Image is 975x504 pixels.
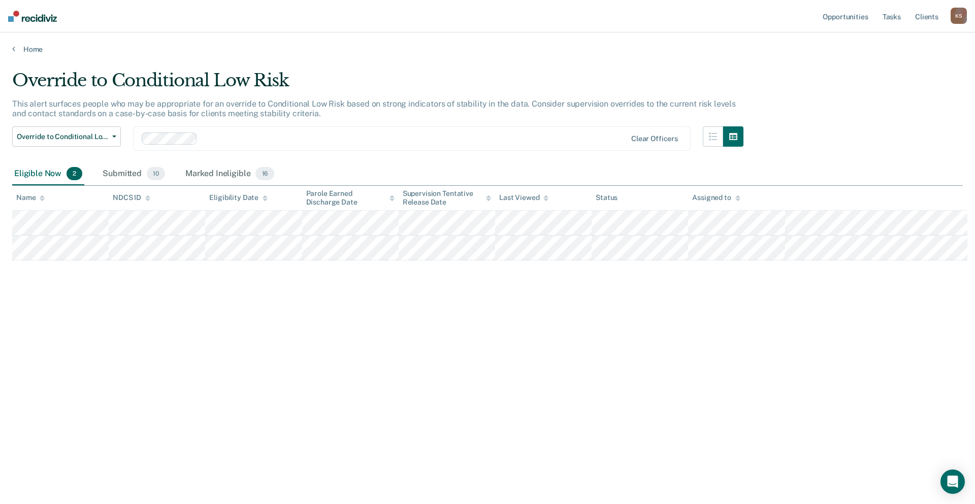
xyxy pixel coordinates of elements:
button: KS [951,8,967,24]
div: Last Viewed [499,193,548,202]
div: Clear officers [631,135,678,143]
div: Name [16,193,45,202]
div: Eligible Now2 [12,163,84,185]
div: Open Intercom Messenger [940,469,965,494]
p: This alert surfaces people who may be appropriate for an override to Conditional Low Risk based o... [12,99,736,118]
div: Submitted10 [101,163,167,185]
div: Override to Conditional Low Risk [12,70,743,99]
div: Marked Ineligible16 [183,163,276,185]
div: Eligibility Date [209,193,268,202]
span: 2 [67,167,82,180]
div: Supervision Tentative Release Date [403,189,491,207]
a: Home [12,45,963,54]
span: 10 [147,167,165,180]
span: Override to Conditional Low Risk [17,132,108,141]
div: K S [951,8,967,24]
div: Assigned to [692,193,740,202]
img: Recidiviz [8,11,57,22]
div: Status [596,193,617,202]
span: 16 [255,167,274,180]
div: NDCS ID [113,193,150,202]
button: Override to Conditional Low Risk [12,126,121,147]
div: Parole Earned Discharge Date [306,189,395,207]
